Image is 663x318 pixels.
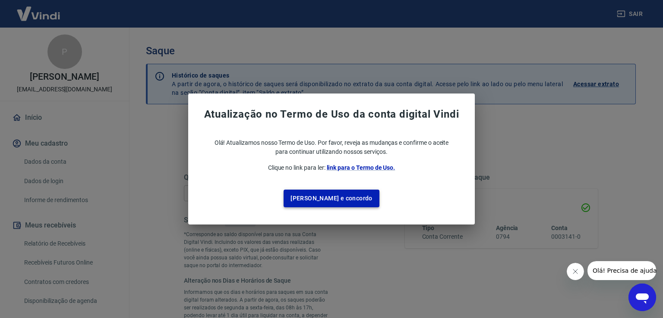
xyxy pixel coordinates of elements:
[628,284,656,311] iframe: Botão para abrir a janela de mensagens
[327,164,395,171] a: link para o Termo de Uso.
[5,6,73,13] span: Olá! Precisa de ajuda?
[192,107,471,121] span: Atualização no Termo de Uso da conta digital Vindi
[192,138,471,156] p: Olá! Atualizamos nosso Termo de Uso. Por favor, reveja as mudanças e confirme o aceite para conti...
[567,263,584,280] iframe: Fechar mensagem
[587,261,656,280] iframe: Mensagem da empresa
[284,190,379,207] button: [PERSON_NAME] e concordo
[192,163,471,172] p: Clique no link para ler:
